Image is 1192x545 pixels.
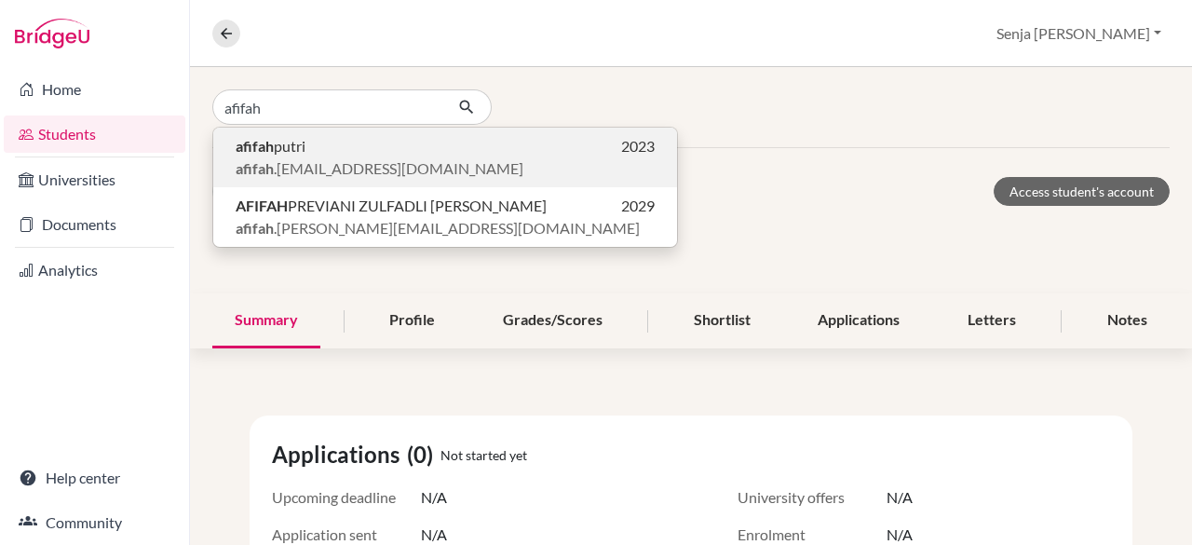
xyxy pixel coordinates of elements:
div: Summary [212,293,320,348]
input: Find student by name... [212,89,443,125]
span: 2023 [621,135,655,157]
a: Home [4,71,185,108]
div: Notes [1085,293,1170,348]
a: Analytics [4,252,185,289]
a: Help center [4,459,185,497]
a: Students [4,116,185,153]
a: Access student's account [994,177,1170,206]
span: (0) [407,438,440,471]
span: .[EMAIL_ADDRESS][DOMAIN_NAME] [236,157,523,180]
button: Senja [PERSON_NAME] [988,16,1170,51]
span: Applications [272,438,407,471]
span: PREVIANI ZULFADLI [PERSON_NAME] [236,195,547,217]
b: afifah [236,159,274,177]
div: Grades/Scores [481,293,625,348]
a: Community [4,504,185,541]
div: Profile [367,293,457,348]
div: Shortlist [671,293,773,348]
span: Not started yet [440,445,527,465]
span: putri [236,135,305,157]
div: Applications [795,293,922,348]
b: AFIFAH [236,197,288,214]
span: N/A [887,486,913,509]
b: afifah [236,137,274,155]
div: Letters [945,293,1038,348]
span: .[PERSON_NAME][EMAIL_ADDRESS][DOMAIN_NAME] [236,217,640,239]
span: University offers [738,486,887,509]
span: 2029 [621,195,655,217]
span: Upcoming deadline [272,486,421,509]
a: Documents [4,206,185,243]
button: AFIFAHPREVIANI ZULFADLI [PERSON_NAME]2029afifah.[PERSON_NAME][EMAIL_ADDRESS][DOMAIN_NAME] [213,187,677,247]
a: Universities [4,161,185,198]
button: afifahputri2023afifah.[EMAIL_ADDRESS][DOMAIN_NAME] [213,128,677,187]
span: N/A [421,486,447,509]
img: Bridge-U [15,19,89,48]
b: afifah [236,219,274,237]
